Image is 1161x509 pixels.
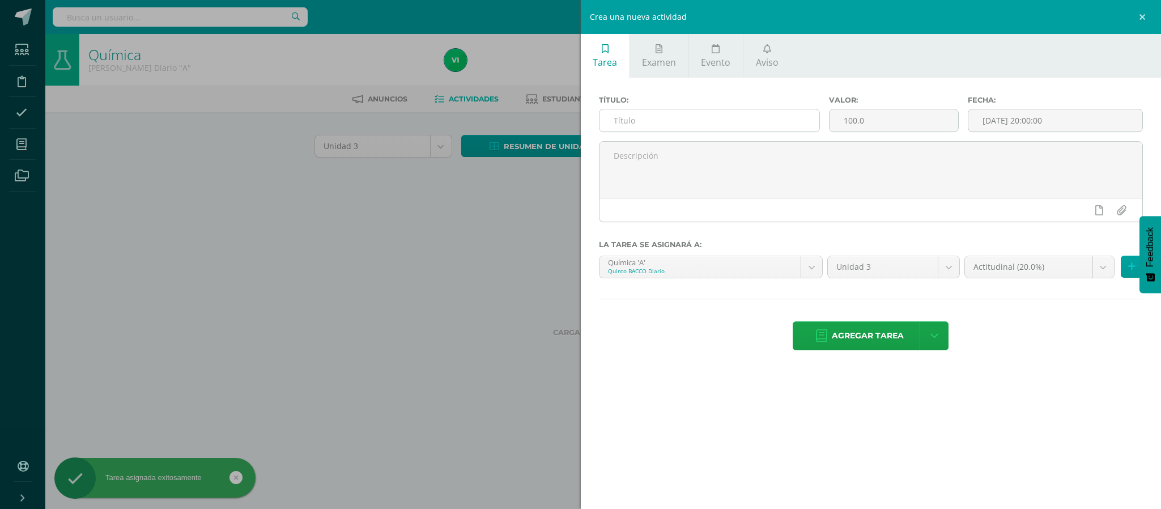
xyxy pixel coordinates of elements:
[828,256,959,278] a: Unidad 3
[599,109,820,132] input: Título
[701,56,730,69] span: Evento
[756,56,779,69] span: Aviso
[836,256,929,278] span: Unidad 3
[599,256,823,278] a: Química 'A'Quinto BACCO Diario
[608,267,793,275] div: Quinto BACCO Diario
[968,96,1143,104] label: Fecha:
[642,56,676,69] span: Examen
[968,109,1142,132] input: Fecha de entrega
[829,96,958,104] label: Valor:
[1139,216,1161,293] button: Feedback - Mostrar encuesta
[599,96,820,104] label: Título:
[599,240,1143,249] label: La tarea se asignará a:
[965,256,1114,278] a: Actitudinal (20.0%)
[1145,227,1155,267] span: Feedback
[608,256,793,267] div: Química 'A'
[832,322,904,350] span: Agregar tarea
[689,34,743,78] a: Evento
[743,34,790,78] a: Aviso
[581,34,630,78] a: Tarea
[830,109,958,132] input: Puntos máximos
[593,56,617,69] span: Tarea
[630,34,688,78] a: Examen
[973,256,1084,278] span: Actitudinal (20.0%)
